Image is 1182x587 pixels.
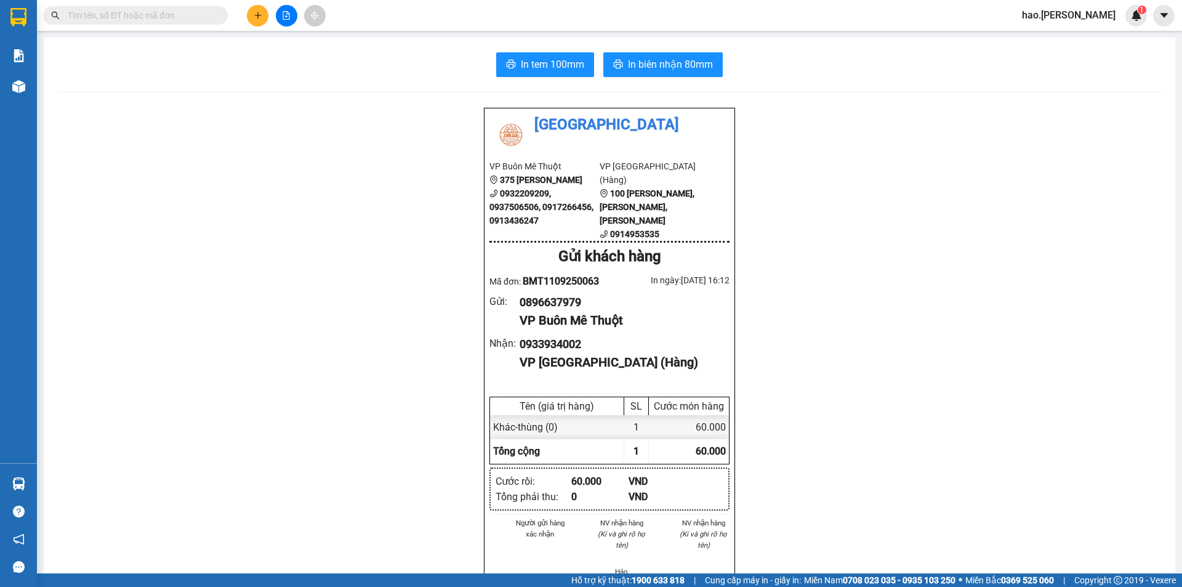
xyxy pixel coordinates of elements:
[1012,7,1125,23] span: hao.[PERSON_NAME]
[489,188,593,225] b: 0932209209, 0937506506, 0917266456, 0913436247
[696,445,726,457] span: 60.000
[13,561,25,573] span: message
[600,188,694,225] b: 100 [PERSON_NAME], [PERSON_NAME], [PERSON_NAME]
[500,175,582,185] b: 375 [PERSON_NAME]
[12,80,25,93] img: warehouse-icon
[489,189,498,198] span: phone
[493,421,558,433] span: Khác - thùng (0)
[489,294,520,309] div: Gửi :
[600,189,608,198] span: environment
[489,113,730,137] li: [GEOGRAPHIC_DATA]
[571,474,629,489] div: 60.000
[596,517,648,528] li: NV nhận hàng
[649,415,729,439] div: 60.000
[804,573,955,587] span: Miền Nam
[521,57,584,72] span: In tem 100mm
[1063,573,1065,587] span: |
[13,506,25,517] span: question-circle
[520,294,720,311] div: 0896637979
[629,489,686,504] div: VND
[1114,576,1122,585] span: copyright
[705,573,801,587] span: Cung cấp máy in - giấy in:
[629,474,686,489] div: VND
[598,530,645,549] i: (Kí và ghi rõ họ tên)
[520,336,720,353] div: 0933934002
[959,578,962,583] span: ⚪️
[514,517,566,540] li: Người gửi hàng xác nhận
[520,311,720,330] div: VP Buôn Mê Thuột
[489,176,498,184] span: environment
[600,230,608,238] span: phone
[633,445,639,457] span: 1
[496,489,571,504] div: Tổng phải thu :
[496,474,571,489] div: Cước rồi :
[1138,6,1146,14] sup: 1
[1131,10,1142,21] img: icon-new-feature
[489,273,609,289] div: Mã đơn:
[603,52,723,77] button: printerIn biên nhận 80mm
[628,57,713,72] span: In biên nhận 80mm
[600,160,710,187] li: VP [GEOGRAPHIC_DATA] (Hàng)
[12,49,25,62] img: solution-icon
[624,415,649,439] div: 1
[489,113,533,156] img: logo.jpg
[12,477,25,490] img: warehouse-icon
[571,573,685,587] span: Hỗ trợ kỹ thuật:
[523,275,599,287] span: BMT1109250063
[632,575,685,585] strong: 1900 633 818
[610,229,659,239] b: 0914953535
[310,11,319,20] span: aim
[1159,10,1170,21] span: caret-down
[496,52,594,77] button: printerIn tem 100mm
[1001,575,1054,585] strong: 0369 525 060
[694,573,696,587] span: |
[13,533,25,545] span: notification
[10,8,26,26] img: logo-vxr
[68,9,213,22] input: Tìm tên, số ĐT hoặc mã đơn
[677,517,730,528] li: NV nhận hàng
[493,400,621,412] div: Tên (giá trị hàng)
[489,245,730,269] div: Gửi khách hàng
[652,400,726,412] div: Cước món hàng
[489,336,520,351] div: Nhận :
[282,11,291,20] span: file-add
[51,11,60,20] span: search
[489,160,600,173] li: VP Buôn Mê Thuột
[506,59,516,71] span: printer
[254,11,262,20] span: plus
[493,445,540,457] span: Tổng cộng
[1153,5,1175,26] button: caret-down
[965,573,1054,587] span: Miền Bắc
[843,575,955,585] strong: 0708 023 035 - 0935 103 250
[247,5,268,26] button: plus
[680,530,727,549] i: (Kí và ghi rõ họ tên)
[571,489,629,504] div: 0
[520,353,720,372] div: VP [GEOGRAPHIC_DATA] (Hàng)
[596,566,648,577] li: Hảo
[609,273,730,287] div: In ngày: [DATE] 16:12
[276,5,297,26] button: file-add
[304,5,326,26] button: aim
[613,59,623,71] span: printer
[1140,6,1144,14] span: 1
[627,400,645,412] div: SL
